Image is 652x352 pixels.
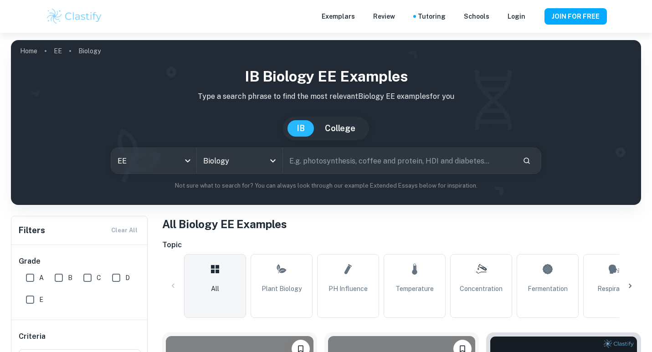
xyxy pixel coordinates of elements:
[460,284,503,294] span: Concentration
[125,273,130,283] span: D
[519,153,534,168] button: Search
[78,46,101,56] p: Biology
[528,284,568,294] span: Fermentation
[54,45,62,57] a: EE
[19,256,141,267] h6: Grade
[162,240,641,250] h6: Topic
[533,14,537,19] button: Help and Feedback
[19,331,46,342] h6: Criteria
[68,273,72,283] span: B
[18,181,634,190] p: Not sure what to search for? You can always look through our example Extended Essays below for in...
[322,11,355,21] p: Exemplars
[544,8,607,25] button: JOIN FOR FREE
[283,148,515,173] input: E.g. photosynthesis, coffee and protein, HDI and diabetes...
[162,216,641,232] h1: All Biology EE Examples
[287,120,314,137] button: IB
[46,7,103,26] img: Clastify logo
[39,295,43,305] span: E
[262,284,302,294] span: Plant Biology
[373,11,395,21] p: Review
[316,120,365,137] button: College
[18,91,634,102] p: Type a search phrase to find the most relevant Biology EE examples for you
[464,11,489,21] a: Schools
[267,154,279,167] button: Open
[11,40,641,205] img: profile cover
[111,148,197,173] div: EE
[39,273,44,283] span: A
[418,11,446,21] a: Tutoring
[597,284,631,294] span: Respiration
[20,45,37,57] a: Home
[211,284,219,294] span: All
[19,224,45,237] h6: Filters
[329,284,368,294] span: pH Influence
[508,11,525,21] a: Login
[395,284,434,294] span: Temperature
[97,273,101,283] span: C
[18,66,634,87] h1: IB Biology EE examples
